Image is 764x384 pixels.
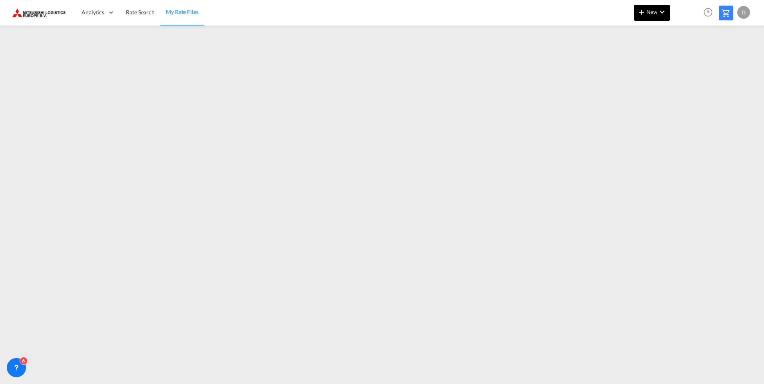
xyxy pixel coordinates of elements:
[126,9,155,16] span: Rate Search
[12,4,66,22] img: 0def066002f611f0b450c5c881a5d6ed.png
[701,6,719,20] div: Help
[737,6,750,19] div: D
[657,7,667,17] md-icon: icon-chevron-down
[82,8,104,16] span: Analytics
[634,5,670,21] button: icon-plus 400-fgNewicon-chevron-down
[701,6,715,19] span: Help
[637,7,647,17] md-icon: icon-plus 400-fg
[637,9,667,15] span: New
[166,8,199,15] span: My Rate Files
